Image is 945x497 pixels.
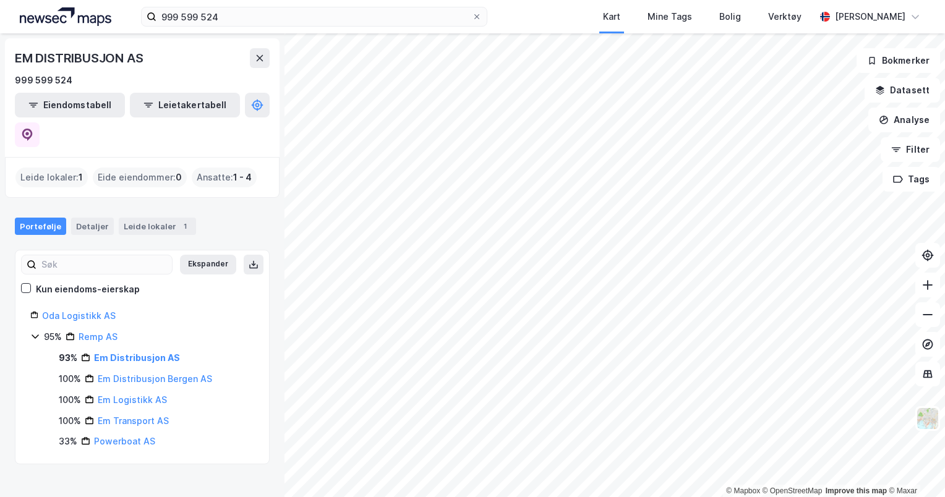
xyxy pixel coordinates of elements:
a: Mapbox [726,486,760,495]
span: 1 - 4 [233,170,252,185]
a: Em Distribusjon AS [94,352,180,363]
div: 999 599 524 [15,73,72,88]
div: 93% [59,350,77,365]
div: Leide lokaler [119,218,196,235]
iframe: Chat Widget [883,438,945,497]
a: Em Transport AS [98,415,169,426]
div: 33% [59,434,77,449]
button: Analyse [868,108,940,132]
div: Bolig [719,9,741,24]
div: Detaljer [71,218,114,235]
div: [PERSON_NAME] [835,9,905,24]
button: Leietakertabell [130,93,240,117]
a: OpenStreetMap [763,486,823,495]
img: logo.a4113a55bc3d86da70a041830d287a7e.svg [20,7,111,26]
a: Powerboat AS [94,436,155,446]
div: 100% [59,414,81,428]
span: 0 [176,170,182,185]
div: Ansatte : [192,168,257,187]
input: Søk på adresse, matrikkel, gårdeiere, leietakere eller personer [156,7,472,26]
div: Kart [603,9,620,24]
span: 1 [79,170,83,185]
div: Portefølje [15,218,66,235]
a: Em Logistikk AS [98,394,167,405]
div: Verktøy [768,9,802,24]
div: 95% [44,329,62,344]
div: Eide eiendommer : [93,168,187,187]
div: Leide lokaler : [15,168,88,187]
button: Datasett [865,78,940,103]
div: 1 [179,220,191,232]
a: Em Distribusjon Bergen AS [98,373,212,384]
a: Remp AS [79,331,118,342]
button: Filter [881,137,940,162]
button: Eiendomstabell [15,93,125,117]
button: Tags [883,167,940,192]
a: Oda Logistikk AS [42,310,116,321]
button: Bokmerker [857,48,940,73]
a: Improve this map [826,486,887,495]
button: Ekspander [180,255,236,274]
div: Kun eiendoms-eierskap [36,282,140,297]
img: Z [916,407,939,430]
div: 100% [59,393,81,407]
input: Søk [36,255,172,274]
div: 100% [59,372,81,386]
div: EM DISTRIBUSJON AS [15,48,145,68]
div: Mine Tags [648,9,692,24]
